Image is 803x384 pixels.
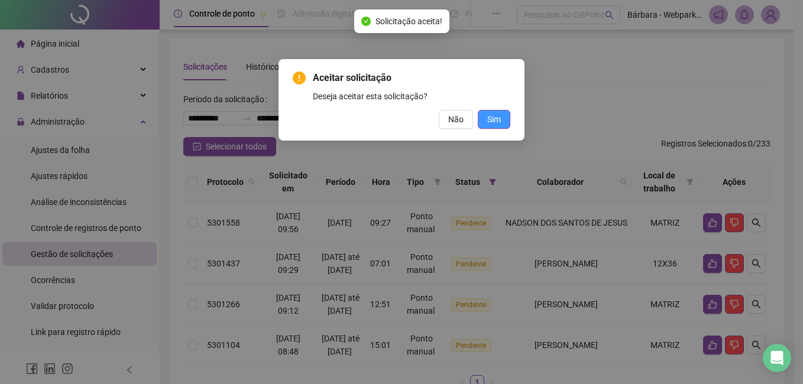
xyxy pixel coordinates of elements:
[361,17,371,26] span: check-circle
[439,110,473,129] button: Não
[448,113,464,126] span: Não
[293,71,306,84] span: exclamation-circle
[763,344,791,372] div: Open Intercom Messenger
[313,71,510,85] span: Aceitar solicitação
[313,90,510,103] div: Deseja aceitar esta solicitação?
[487,113,501,126] span: Sim
[478,110,510,129] button: Sim
[375,15,442,28] span: Solicitação aceita!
